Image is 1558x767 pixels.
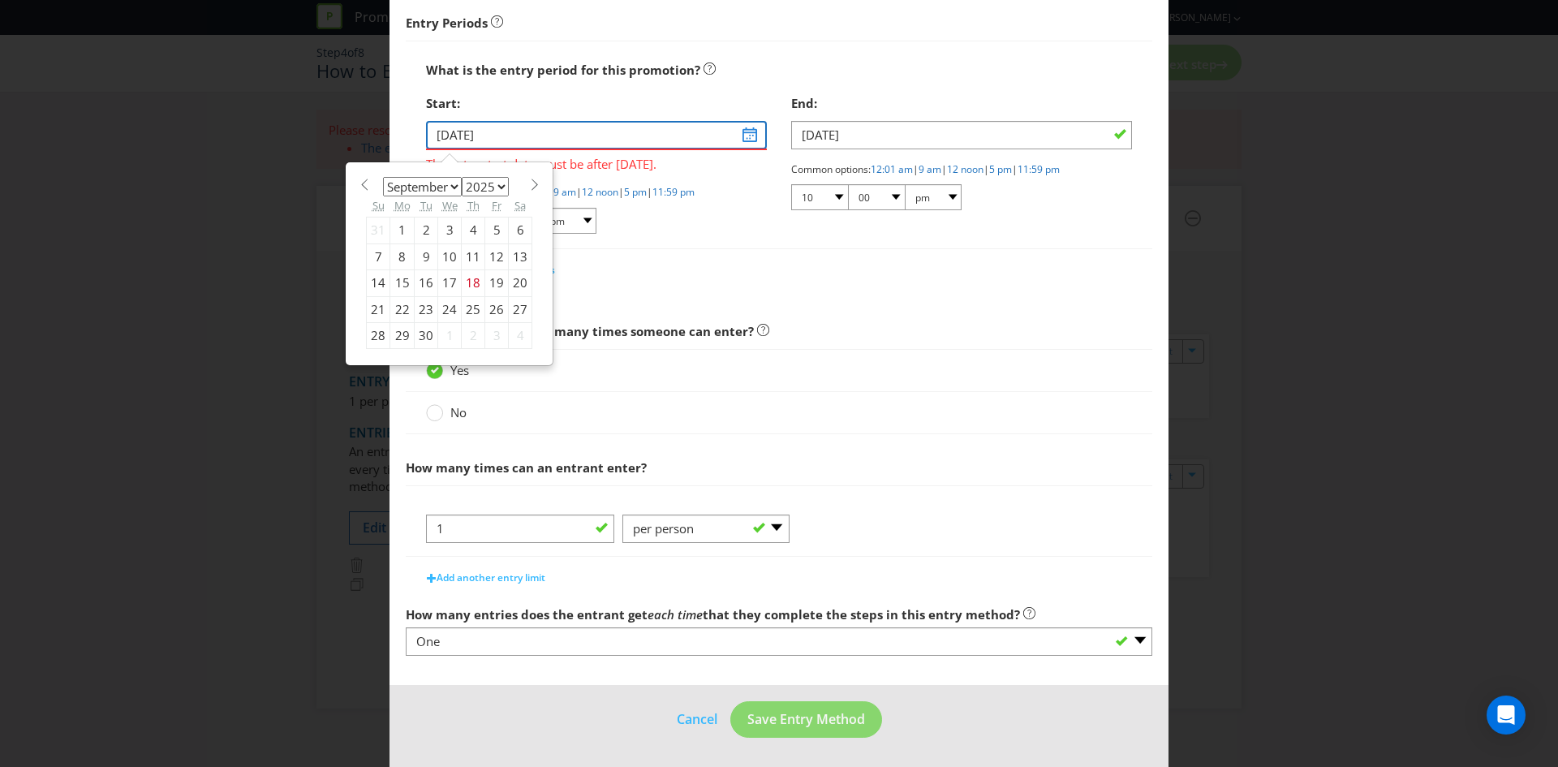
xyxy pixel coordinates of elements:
[1487,696,1526,735] div: Open Intercom Messenger
[367,322,390,348] div: 28
[509,270,532,296] div: 20
[791,87,1132,120] div: End:
[703,606,1020,623] span: that they complete the steps in this entry method?
[871,162,913,176] a: 12:01 am
[450,362,469,378] span: Yes
[415,243,438,269] div: 9
[406,606,648,623] span: How many entries does the entrant get
[438,322,462,348] div: 1
[438,270,462,296] div: 17
[576,185,582,199] span: |
[415,270,438,296] div: 16
[390,218,415,243] div: 1
[989,162,1012,176] a: 5 pm
[509,296,532,322] div: 27
[509,322,532,348] div: 4
[418,566,554,590] button: Add another entry limit
[485,296,509,322] div: 26
[791,121,1132,149] input: DD/MM/YY
[467,198,480,213] abbr: Thursday
[462,218,485,243] div: 4
[462,322,485,348] div: 2
[730,701,882,738] button: Save Entry Method
[420,198,433,213] abbr: Tuesday
[450,404,467,420] span: No
[983,162,989,176] span: |
[426,87,767,120] div: Start:
[426,150,767,174] span: The entry start date must be after [DATE].
[791,162,871,176] span: Common options:
[652,185,695,199] a: 11:59 pm
[509,243,532,269] div: 13
[492,198,501,213] abbr: Friday
[485,218,509,243] div: 5
[415,296,438,322] div: 23
[415,322,438,348] div: 30
[367,243,390,269] div: 7
[919,162,941,176] a: 9 am
[1012,162,1018,176] span: |
[747,710,865,728] span: Save Entry Method
[390,270,415,296] div: 15
[367,270,390,296] div: 14
[406,15,488,31] strong: Entry Periods
[390,322,415,348] div: 29
[485,270,509,296] div: 19
[438,218,462,243] div: 3
[676,709,718,730] button: Cancel
[485,243,509,269] div: 12
[514,198,526,213] abbr: Saturday
[394,198,411,213] abbr: Monday
[442,198,458,213] abbr: Wednesday
[618,185,624,199] span: |
[372,198,385,213] abbr: Sunday
[553,185,576,199] a: 9 am
[437,571,545,584] span: Add another entry limit
[390,296,415,322] div: 22
[367,296,390,322] div: 21
[647,185,652,199] span: |
[438,296,462,322] div: 24
[426,62,700,78] span: What is the entry period for this promotion?
[415,218,438,243] div: 2
[941,162,947,176] span: |
[462,270,485,296] div: 18
[462,296,485,322] div: 25
[367,218,390,243] div: 31
[913,162,919,176] span: |
[390,243,415,269] div: 8
[624,185,647,199] a: 5 pm
[1018,162,1060,176] a: 11:59 pm
[426,121,767,149] input: DD/MM/YY
[582,185,618,199] a: 12 noon
[509,218,532,243] div: 6
[947,162,983,176] a: 12 noon
[406,323,754,339] span: Are there limits on how many times someone can enter?
[648,606,703,623] em: each time
[462,243,485,269] div: 11
[438,243,462,269] div: 10
[406,459,647,476] span: How many times can an entrant enter?
[485,322,509,348] div: 3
